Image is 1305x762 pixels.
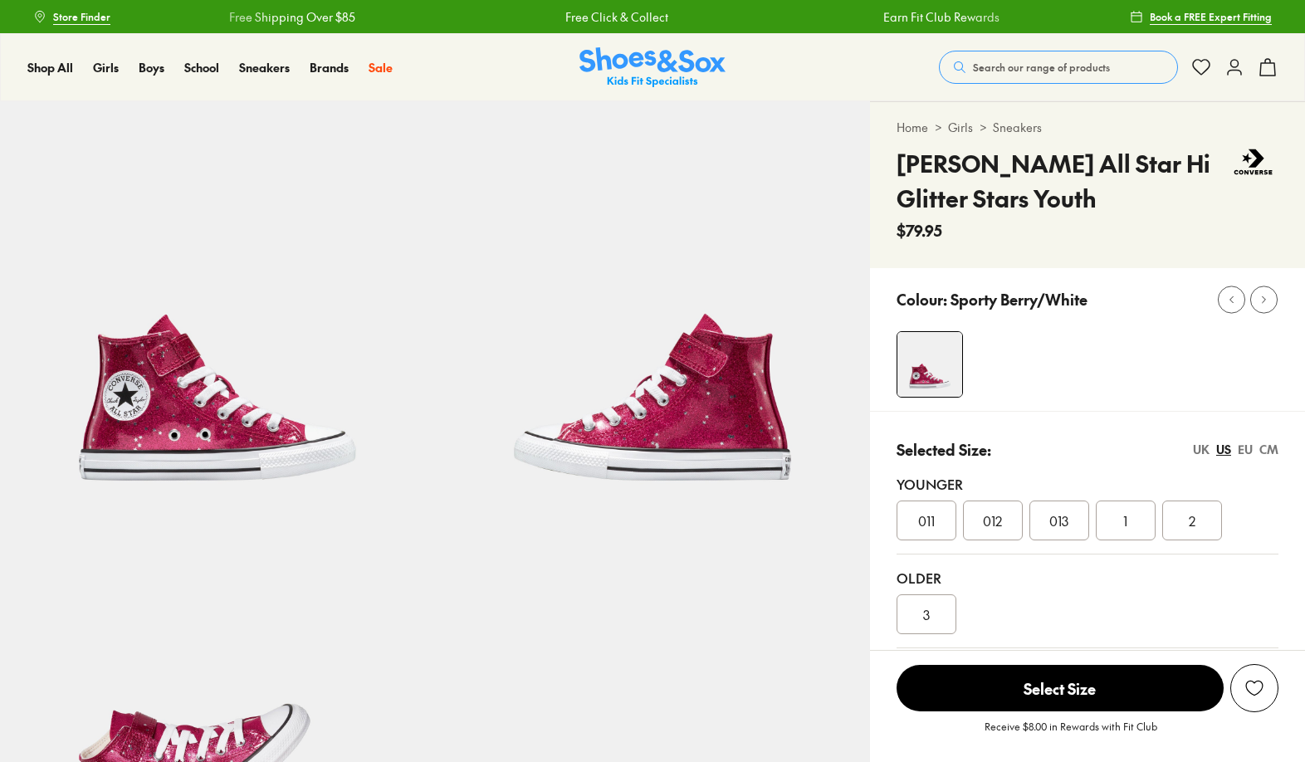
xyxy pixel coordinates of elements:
[139,59,164,76] a: Boys
[993,119,1042,136] a: Sneakers
[1259,441,1278,458] div: CM
[897,146,1228,216] h4: [PERSON_NAME] All Star Hi Glitter Stars Youth
[923,604,930,624] span: 3
[897,664,1224,712] button: Select Size
[897,119,1278,136] div: > >
[27,59,73,76] a: Shop All
[579,47,726,88] a: Shoes & Sox
[310,59,349,76] a: Brands
[1123,510,1127,530] span: 1
[1150,9,1272,24] span: Book a FREE Expert Fitting
[93,59,119,76] a: Girls
[1230,664,1278,712] button: Add to Wishlist
[1238,441,1253,458] div: EU
[53,9,110,24] span: Store Finder
[939,51,1178,84] button: Search our range of products
[897,119,928,136] a: Home
[1228,146,1278,178] img: Vendor logo
[897,665,1224,711] span: Select Size
[882,8,999,26] a: Earn Fit Club Rewards
[579,47,726,88] img: SNS_Logo_Responsive.svg
[1193,441,1210,458] div: UK
[239,59,290,76] a: Sneakers
[435,101,870,536] img: 5-557307_1
[948,119,973,136] a: Girls
[565,8,668,26] a: Free Click & Collect
[985,719,1157,749] p: Receive $8.00 in Rewards with Fit Club
[951,288,1087,310] p: Sporty Berry/White
[1049,510,1068,530] span: 013
[973,60,1110,75] span: Search our range of products
[897,332,962,397] img: 4-557306_1
[983,510,1002,530] span: 012
[1216,441,1231,458] div: US
[1189,510,1195,530] span: 2
[897,438,991,461] p: Selected Size:
[897,568,1278,588] div: Older
[369,59,393,76] a: Sale
[897,219,942,242] span: $79.95
[918,510,935,530] span: 011
[229,8,355,26] a: Free Shipping Over $85
[184,59,219,76] a: School
[1130,2,1272,32] a: Book a FREE Expert Fitting
[897,288,947,310] p: Colour:
[33,2,110,32] a: Store Finder
[897,474,1278,494] div: Younger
